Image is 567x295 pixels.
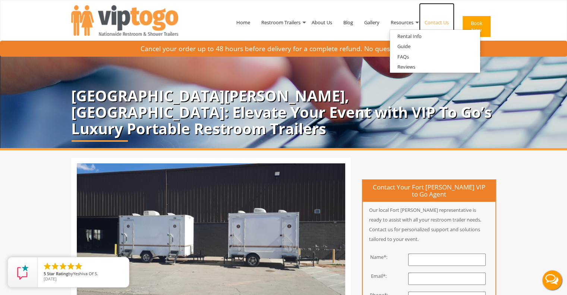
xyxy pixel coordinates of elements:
a: Gallery [359,3,385,42]
li:  [74,262,83,271]
a: FAQs [390,52,416,62]
p: Our local Fort [PERSON_NAME] representative is ready to assist with all your restroom trailer nee... [363,205,495,244]
span: by [44,272,123,277]
span: 5 [44,271,46,276]
button: Live Chat [537,265,567,295]
a: Home [231,3,256,42]
a: Resources [385,3,419,42]
a: Contact Us [419,3,454,42]
a: Reviews [390,62,423,72]
img: Review Rating [15,265,30,280]
a: Blog [338,3,359,42]
div: Email*: [357,273,393,280]
span: [DATE] [44,276,57,282]
a: Guide [390,42,418,51]
li:  [51,262,60,271]
div: Name*: [357,254,393,261]
h4: Contact Your Fort [PERSON_NAME] VIP to Go Agent [363,180,495,202]
li:  [66,262,75,271]
a: Book Now [454,3,496,53]
span: Star Rating [47,271,68,276]
a: Restroom Trailers [256,3,306,42]
li:  [59,262,67,271]
a: About Us [306,3,338,42]
img: VIPTOGO [71,5,178,36]
button: Book Now [463,16,491,37]
span: Yeshiva Of S. [73,271,98,276]
a: Rental Info [390,32,429,41]
p: [GEOGRAPHIC_DATA][PERSON_NAME], [GEOGRAPHIC_DATA]: Elevate Your Event with VIP To Go’s Luxury Por... [71,88,496,137]
li:  [43,262,52,271]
